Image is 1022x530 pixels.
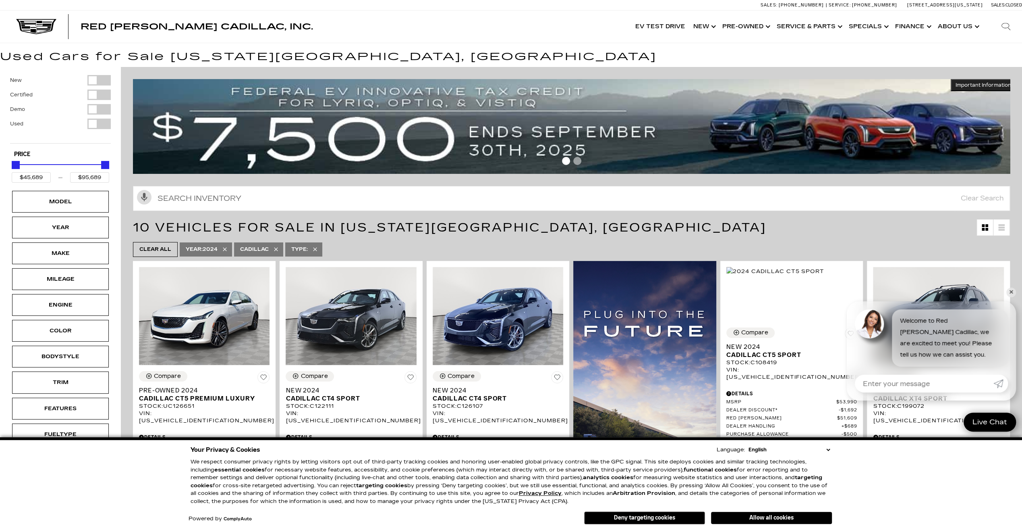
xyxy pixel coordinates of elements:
div: Filter by Vehicle Type [10,75,111,143]
p: We respect consumer privacy rights by letting visitors opt out of third-party tracking cookies an... [191,458,832,505]
div: MakeMake [12,242,109,264]
a: Live Chat [964,413,1016,432]
strong: targeting cookies [356,482,407,489]
div: Bodystyle [40,352,81,361]
div: Stock : UC126651 [139,403,269,410]
div: Compare [154,373,181,380]
div: YearYear [12,217,109,238]
a: Service & Parts [773,10,845,43]
img: 2024 Cadillac CT4 Sport [433,267,563,365]
a: New 2024Cadillac CT5 Sport [726,343,857,359]
span: 2024 [186,244,218,255]
span: New 2024 [286,386,410,394]
span: Pre-Owned 2024 [139,386,263,394]
label: Used [10,120,23,128]
div: Engine [40,300,81,309]
div: EngineEngine [12,294,109,316]
div: Language: [717,447,745,453]
img: 2024 Cadillac CT5 Sport [726,267,824,276]
div: Welcome to Red [PERSON_NAME] Cadillac, we are excited to meet you! Please tell us how we can assi... [892,309,1008,367]
a: Red [PERSON_NAME] Cadillac, Inc. [81,23,313,31]
img: 2024 Cadillac CT4 Sport [286,267,416,365]
div: Pricing Details - New 2024 Cadillac CT4 Sport [433,434,563,441]
div: Stock : C108419 [726,359,857,366]
button: Compare Vehicle [139,371,187,382]
a: Pre-Owned 2024Cadillac CT5 Premium Luxury [139,386,269,403]
span: Go to slide 2 [573,157,581,165]
u: Privacy Policy [519,490,562,497]
img: 2024 Cadillac CT5 Premium Luxury [139,267,269,365]
a: Grid View [977,219,993,236]
div: Stock : C199072 [873,403,1003,410]
div: FueltypeFueltype [12,424,109,445]
div: Pricing Details - New 2024 Cadillac CT5 Sport [726,390,857,397]
div: Compare [301,373,328,380]
strong: Arbitration Provision [613,490,675,497]
div: Pricing Details - New 2024 Cadillac CT4 Sport [286,434,416,441]
div: Minimum Price [12,161,20,169]
span: Cadillac CT4 Sport [433,394,557,403]
input: Maximum [70,172,109,183]
button: Compare Vehicle [433,371,481,382]
div: FeaturesFeatures [12,398,109,419]
span: Go to slide 1 [562,157,570,165]
div: Search [990,10,1022,43]
a: Submit [993,375,1008,392]
span: New 2024 [726,343,851,351]
div: TrimTrim [12,371,109,393]
strong: targeting cookies [191,474,822,489]
img: 2024 Cadillac XT4 Sport [873,267,1003,365]
a: Sales: [PHONE_NUMBER] [761,3,826,7]
div: Powered by [189,516,252,522]
button: Compare Vehicle [286,371,334,382]
strong: analytics cookies [583,474,633,481]
div: Trim [40,378,81,387]
div: Fueltype [40,430,81,439]
div: VIN: [US_VEHICLE_IDENTIFICATION_NUMBER] [433,410,563,424]
div: Price [12,158,109,183]
span: $53,990 [836,399,857,405]
a: Purchase Allowance $500 [726,432,857,438]
div: ColorColor [12,320,109,342]
span: Cadillac CT5 Sport [726,351,851,359]
div: Year [40,223,81,232]
span: $689 [842,424,857,430]
button: Allow all cookies [711,512,832,524]
div: VIN: [US_VEHICLE_IDENTIFICATION_NUMBER] [726,366,857,381]
span: Closed [1005,2,1022,8]
div: VIN: [US_VEHICLE_IDENTIFICATION_NUMBER] [873,410,1003,424]
span: Live Chat [968,417,1011,427]
span: Purchase Allowance [726,432,842,438]
input: Enter your message [855,375,993,392]
a: Dealer Discount* $1,692 [726,407,857,413]
span: $1,692 [839,407,857,413]
div: Features [40,404,81,413]
div: Stock : C126107 [433,403,563,410]
span: Clear All [139,244,171,255]
div: MileageMileage [12,268,109,290]
a: MSRP $53,990 [726,399,857,405]
img: Cadillac Dark Logo with Cadillac White Text [16,19,56,34]
div: Color [40,326,81,335]
svg: Click to toggle on voice search [137,190,151,204]
a: Service: [PHONE_NUMBER] [826,3,899,7]
span: Dealer Handling [726,424,842,430]
a: Specials [845,10,891,43]
div: Stock : C122111 [286,403,416,410]
span: Sales: [761,2,777,8]
img: vrp-tax-ending-august-version [133,79,1016,174]
span: Cadillac CT5 Premium Luxury [139,394,263,403]
span: $500 [842,432,857,438]
div: Maximum Price [101,161,109,169]
span: Important Information [956,82,1011,88]
span: Cadillac CT4 Sport [286,394,410,403]
span: $51,609 [837,415,857,421]
strong: functional cookies [684,467,737,473]
a: Finance [891,10,934,43]
span: Your Privacy & Cookies [191,444,260,455]
span: Service: [829,2,851,8]
a: New 2024Cadillac CT4 Sport [433,386,563,403]
input: Search Inventory [133,186,1010,211]
a: EV Test Drive [631,10,689,43]
label: Demo [10,105,25,113]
